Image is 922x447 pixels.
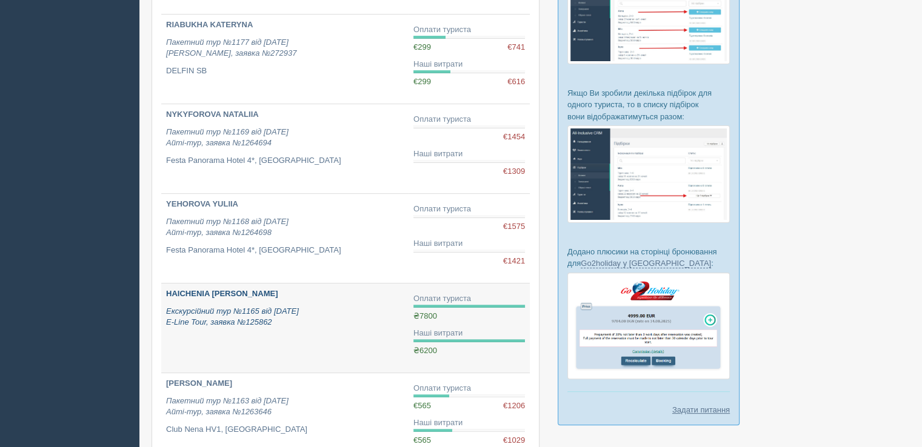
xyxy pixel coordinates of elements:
img: go2holiday-proposal-for-travel-agency.png [567,273,730,379]
b: RIABUKHA KATERYNA [166,20,253,29]
div: Оплати туриста [413,383,525,394]
a: HAICHENIA [PERSON_NAME] Екскурсійний тур №1165 від [DATE]E-Line Tour, заявка №125862 [161,283,409,372]
div: Наші витрати [413,59,525,70]
span: ₴7800 [413,311,437,320]
div: Оплати туриста [413,114,525,125]
i: Пакетний тур №1177 від [DATE] [PERSON_NAME], заявка №272937 [166,38,296,58]
div: Оплати туриста [413,293,525,305]
div: Наші витрати [413,417,525,429]
span: €1421 [503,256,525,267]
span: €299 [413,77,431,86]
b: NYKYFOROVA NATALIIA [166,110,259,119]
b: YEHOROVA YULIIA [166,199,238,208]
p: Festa Panorama Hotel 4*, [GEOGRAPHIC_DATA] [166,245,404,256]
p: Festa Panorama Hotel 4*, [GEOGRAPHIC_DATA] [166,155,404,167]
span: €1029 [503,435,525,446]
b: [PERSON_NAME] [166,379,232,388]
a: NYKYFOROVA NATALIIA Пакетний тур №1169 від [DATE]Айті-тур, заявка №1264694 Festa Panorama Hotel 4... [161,104,409,193]
a: YEHOROVA YULIIA Пакетний тур №1168 від [DATE]Айті-тур, заявка №1264698 Festa Panorama Hotel 4*, [... [161,194,409,283]
div: Наші витрати [413,328,525,339]
p: Додано плюсики на сторінці бронювання для : [567,246,730,269]
a: Go2holiday у [GEOGRAPHIC_DATA] [581,259,711,268]
i: Екскурсійний тур №1165 від [DATE] E-Line Tour, заявка №125862 [166,306,299,327]
span: €1454 [503,131,525,143]
span: €565 [413,435,431,445]
a: Задати питання [672,404,730,416]
img: %D0%BF%D1%96%D0%B4%D0%B1%D1%96%D1%80%D0%BA%D0%B8-%D0%B3%D1%80%D1%83%D0%BF%D0%B0-%D1%81%D1%80%D0%B... [567,125,730,223]
span: €1575 [503,221,525,233]
div: Оплати туриста [413,204,525,215]
span: €1309 [503,166,525,177]
p: Якщо Ви зробили декілька підбірок для одного туриста, то в списку підбірок вони відображатимуться... [567,87,730,122]
span: €616 [507,76,525,88]
span: €1206 [503,400,525,412]
div: Наші витрати [413,238,525,250]
span: ₴6200 [413,346,437,355]
i: Пакетний тур №1169 від [DATE] Айті-тур, заявка №1264694 [166,127,289,148]
div: Оплати туриста [413,24,525,36]
p: Club Nena HV1, [GEOGRAPHIC_DATA] [166,424,404,435]
a: RIABUKHA KATERYNA Пакетний тур №1177 від [DATE][PERSON_NAME], заявка №272937 DELFIN SB [161,15,409,104]
div: Наші витрати [413,148,525,160]
span: €741 [507,42,525,53]
b: HAICHENIA [PERSON_NAME] [166,289,278,298]
span: €565 [413,401,431,410]
i: Пакетний тур №1163 від [DATE] Айті-тур, заявка №1263646 [166,396,289,417]
i: Пакетний тур №1168 від [DATE] Айті-тур, заявка №1264698 [166,217,289,237]
p: DELFIN SB [166,65,404,77]
span: €299 [413,42,431,51]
